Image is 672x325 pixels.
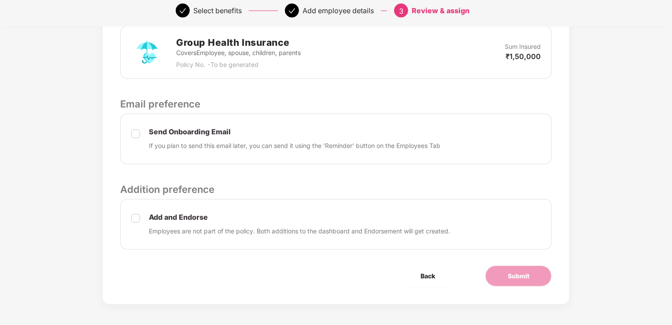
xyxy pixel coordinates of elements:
[288,7,295,15] span: check
[303,4,374,18] div: Add employee details
[149,127,440,137] p: Send Onboarding Email
[412,4,469,18] div: Review & assign
[149,213,450,222] p: Add and Endorse
[149,141,440,151] p: If you plan to send this email later, you can send it using the ‘Reminder’ button on the Employee...
[421,271,435,281] span: Back
[485,266,552,287] button: Submit
[399,266,457,287] button: Back
[505,42,541,52] p: Sum Insured
[176,60,301,70] p: Policy No. - To be generated
[179,7,186,15] span: check
[193,4,242,18] div: Select benefits
[176,48,301,58] p: Covers Employee, spouse, children, parents
[149,226,450,236] p: Employees are not part of the policy. Both additions to the dashboard and Endorsement will get cr...
[120,96,552,111] p: Email preference
[399,7,403,15] span: 3
[506,52,541,61] p: ₹1,50,000
[120,182,552,197] p: Addition preference
[176,35,301,50] h2: Group Health Insurance
[131,37,163,68] img: svg+xml;base64,PHN2ZyB4bWxucz0iaHR0cDovL3d3dy53My5vcmcvMjAwMC9zdmciIHdpZHRoPSI3MiIgaGVpZ2h0PSI3Mi...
